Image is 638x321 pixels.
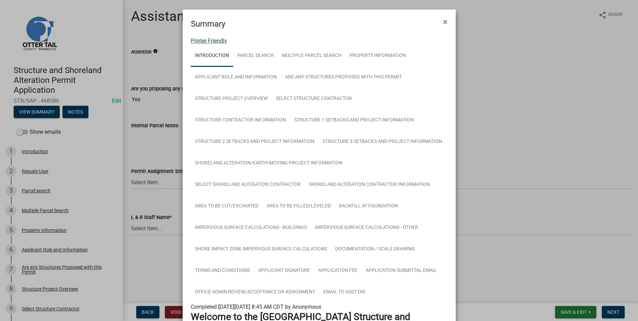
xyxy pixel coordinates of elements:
[191,110,290,131] a: Structure Contractor Information
[191,152,346,174] a: Shoreland Alteration/Earth-Moving Project Information
[191,260,254,282] a: Terms and Conditions
[305,174,434,196] a: Shoreland Alteration Contractor Information
[191,304,321,310] span: Completed [DATE][DATE] 8:45 AM CDT by Anonymous
[331,238,419,260] a: Documentation / Scale Drawing
[335,195,402,217] a: Backfill at foundation
[191,18,225,30] h4: Summary
[191,238,331,260] a: Shore Impact Zone Impervious Surface Calculations
[361,260,441,282] a: Application Submittal Email
[191,131,318,153] a: Structure 2 Setbacks and project information
[191,67,281,88] a: Applicant Role and Information
[345,45,410,67] a: Property Information
[314,260,361,282] a: Application Fee
[290,110,418,131] a: Structure 1 Setbacks and project information
[318,131,446,153] a: Structure 3 Setbacks and project information
[233,45,278,67] a: Parcel search
[254,260,314,282] a: Applicant Signature
[191,88,272,110] a: Structure Project Overview
[191,217,311,239] a: Impervious Surface Calculations - Buildings
[443,17,448,27] span: ×
[191,174,305,196] a: Select Shoreland Alteration contractor
[191,38,227,44] a: Printer Friendly
[191,195,263,217] a: Area to be Cut/Excavated
[191,281,319,303] a: Office Admin Review/Acceptance or Assignment
[263,195,335,217] a: Area to be Filled/Leveled
[319,281,371,303] a: Email to Asst Dir.
[438,12,453,31] button: Close
[311,217,422,239] a: Impervious Surface Calculations - Other
[272,88,356,110] a: Select Structure Contractor
[191,45,233,67] a: Introduction
[281,67,406,88] a: Are any Structures Proposed with this Permit
[278,45,345,67] a: Multiple Parcel Search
